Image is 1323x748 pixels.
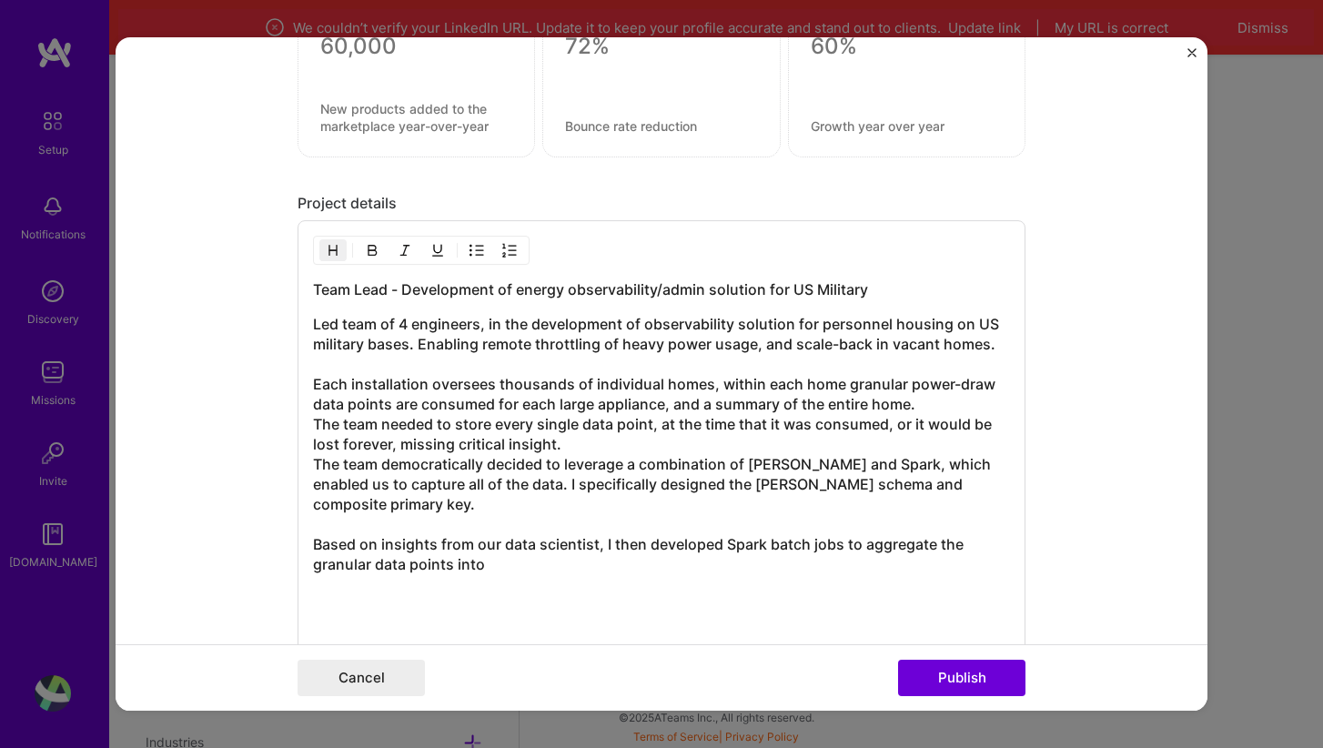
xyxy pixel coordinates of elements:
[365,244,379,258] img: Bold
[326,244,340,258] img: Heading
[470,244,484,258] img: UL
[313,315,1010,635] h3: Led team of 4 engineers, in the development of observability solution for personnel housing on US...
[430,244,445,258] img: Underline
[457,240,458,262] img: Divider
[398,244,412,258] img: Italic
[298,195,1025,214] div: Project details
[352,240,353,262] img: Divider
[298,660,425,696] button: Cancel
[313,280,1010,300] h3: Team Lead - Development of energy observability/admin solution for US Military
[502,244,517,258] img: OL
[898,660,1025,696] button: Publish
[1187,48,1197,67] button: Close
